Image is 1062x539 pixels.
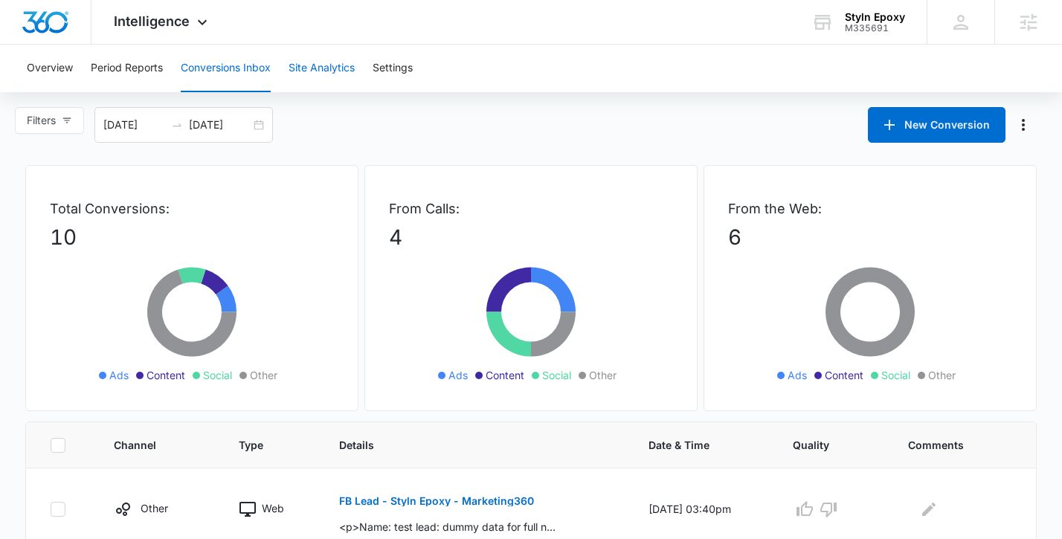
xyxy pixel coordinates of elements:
p: <p>Name: test lead: dummy data for full name</p>, <p>Email: [EMAIL_ADDRESS][DOMAIN_NAME]</p>, <p>... [339,519,556,535]
button: Conversions Inbox [181,45,271,92]
span: Comments [908,437,991,453]
p: From Calls: [389,199,673,219]
input: Start date [103,117,165,133]
span: Other [928,367,956,383]
button: Edit Comments [917,497,941,521]
p: Other [141,500,168,516]
span: Intelligence [114,13,190,29]
div: Keywords by Traffic [164,88,251,97]
img: logo_orange.svg [24,24,36,36]
span: Type [239,437,282,453]
span: Channel [114,437,181,453]
span: Filters [27,112,56,129]
span: Other [250,367,277,383]
p: 4 [389,222,673,253]
div: account name [845,11,905,23]
span: Ads [788,367,807,383]
button: Filters [15,107,84,134]
button: New Conversion [868,107,1005,143]
div: Domain: [DOMAIN_NAME] [39,39,164,51]
div: v 4.0.25 [42,24,73,36]
span: Content [825,367,863,383]
button: Period Reports [91,45,163,92]
img: tab_domain_overview_orange.svg [40,86,52,98]
button: Settings [373,45,413,92]
span: Date & Time [649,437,736,453]
span: Other [589,367,617,383]
span: Quality [793,437,850,453]
button: Site Analytics [289,45,355,92]
input: End date [189,117,251,133]
p: Total Conversions: [50,199,334,219]
button: FB Lead - Styln Epoxy - Marketing360 [339,483,534,519]
p: 10 [50,222,334,253]
span: Social [203,367,232,383]
span: Social [542,367,571,383]
span: Ads [109,367,129,383]
span: swap-right [171,119,183,131]
p: FB Lead - Styln Epoxy - Marketing360 [339,496,534,506]
p: Web [262,500,284,516]
span: to [171,119,183,131]
div: Domain Overview [57,88,133,97]
span: Details [339,437,590,453]
span: Social [881,367,910,383]
span: Content [486,367,524,383]
p: From the Web: [728,199,1012,219]
div: account id [845,23,905,33]
p: 6 [728,222,1012,253]
img: website_grey.svg [24,39,36,51]
span: Ads [448,367,468,383]
span: Content [147,367,185,383]
img: tab_keywords_by_traffic_grey.svg [148,86,160,98]
button: Overview [27,45,73,92]
button: Manage Numbers [1011,113,1035,137]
